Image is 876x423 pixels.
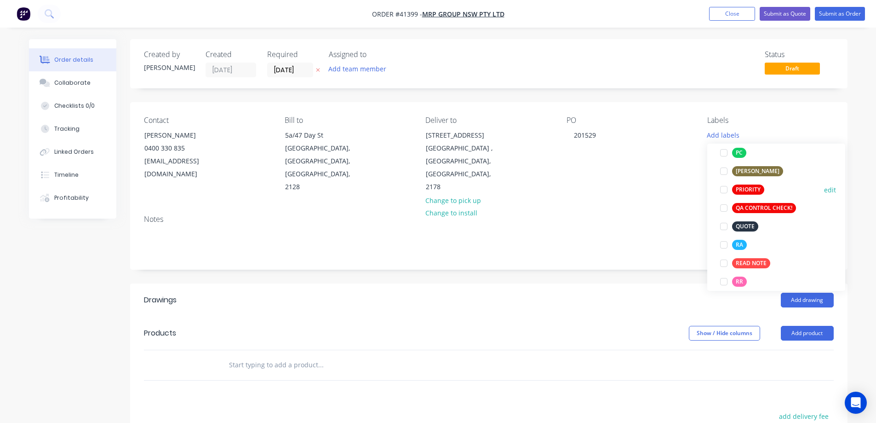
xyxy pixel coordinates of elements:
[732,166,783,176] div: [PERSON_NAME]
[732,148,746,158] div: PC
[144,116,270,125] div: Contact
[54,194,89,202] div: Profitability
[323,63,391,75] button: Add team member
[420,194,486,206] button: Change to pick up
[29,140,116,163] button: Linked Orders
[206,50,256,59] div: Created
[702,128,744,141] button: Add labels
[716,257,774,270] button: READ NOTE
[29,94,116,117] button: Checklists 0/0
[418,128,510,194] div: [STREET_ADDRESS][GEOGRAPHIC_DATA] , [GEOGRAPHIC_DATA], [GEOGRAPHIC_DATA], 2178
[567,128,603,142] div: 201529
[144,155,221,180] div: [EMAIL_ADDRESS][DOMAIN_NAME]
[54,148,94,156] div: Linked Orders
[422,10,504,18] a: MRP Group NSW Pty Ltd
[29,71,116,94] button: Collaborate
[54,125,80,133] div: Tracking
[732,185,764,195] div: PRIORITY
[716,275,750,288] button: RR
[709,7,755,21] button: Close
[267,50,318,59] div: Required
[732,258,770,268] div: READ NOTE
[329,50,421,59] div: Assigned to
[372,10,422,18] span: Order #41399 -
[229,356,412,374] input: Start typing to add a product...
[29,117,116,140] button: Tracking
[144,50,195,59] div: Created by
[54,79,91,87] div: Collaborate
[689,326,760,341] button: Show / Hide columns
[716,238,750,251] button: RA
[420,207,482,219] button: Change to install
[824,185,836,195] button: edit
[760,7,810,21] button: Submit as Quote
[144,63,195,72] div: [PERSON_NAME]
[765,63,820,74] span: Draft
[29,163,116,186] button: Timeline
[426,142,502,193] div: [GEOGRAPHIC_DATA] , [GEOGRAPHIC_DATA], [GEOGRAPHIC_DATA], 2178
[144,328,176,339] div: Products
[716,220,762,233] button: QUOTE
[425,116,551,125] div: Deliver to
[285,129,361,142] div: 5a/47 Day St
[815,7,865,21] button: Submit as Order
[54,171,79,179] div: Timeline
[285,116,411,125] div: Bill to
[732,203,796,213] div: QA CONTROL CHECK!
[285,142,361,193] div: [GEOGRAPHIC_DATA], [GEOGRAPHIC_DATA], [GEOGRAPHIC_DATA], 2128
[426,129,502,142] div: [STREET_ADDRESS]
[716,146,750,159] button: PC
[732,240,747,250] div: RA
[732,221,758,232] div: QUOTE
[29,48,116,71] button: Order details
[144,215,834,224] div: Notes
[29,186,116,209] button: Profitability
[716,202,800,214] button: QA CONTROL CHECK!
[774,410,834,423] button: add delivery fee
[144,142,221,155] div: 0400 330 835
[716,183,768,196] button: PRIORITY
[54,56,93,64] div: Order details
[781,326,834,341] button: Add product
[716,165,787,178] button: [PERSON_NAME]
[137,128,229,181] div: [PERSON_NAME]0400 330 835[EMAIL_ADDRESS][DOMAIN_NAME]
[54,102,95,110] div: Checklists 0/0
[277,128,369,194] div: 5a/47 Day St[GEOGRAPHIC_DATA], [GEOGRAPHIC_DATA], [GEOGRAPHIC_DATA], 2128
[17,7,30,21] img: Factory
[144,129,221,142] div: [PERSON_NAME]
[329,63,391,75] button: Add team member
[845,392,867,414] div: Open Intercom Messenger
[144,295,177,306] div: Drawings
[707,116,833,125] div: Labels
[765,50,834,59] div: Status
[567,116,693,125] div: PO
[732,277,747,287] div: RR
[781,293,834,307] button: Add drawing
